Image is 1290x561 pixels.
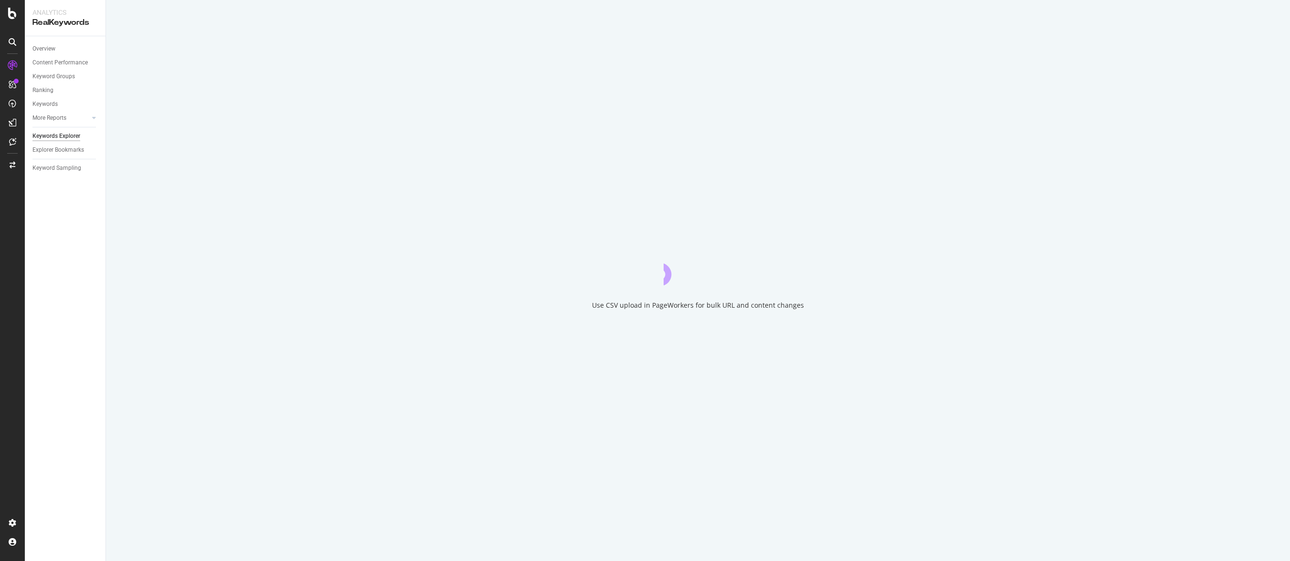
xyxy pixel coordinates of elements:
div: Keywords Explorer [32,131,80,141]
a: Explorer Bookmarks [32,145,99,155]
div: animation [664,251,732,285]
div: Keywords [32,99,58,109]
div: Use CSV upload in PageWorkers for bulk URL and content changes [592,301,804,310]
a: Keyword Groups [32,72,99,82]
div: Keyword Sampling [32,163,81,173]
div: RealKeywords [32,17,98,28]
a: Keyword Sampling [32,163,99,173]
div: Keyword Groups [32,72,75,82]
a: Keywords [32,99,99,109]
div: More Reports [32,113,66,123]
a: Keywords Explorer [32,131,99,141]
div: Overview [32,44,55,54]
div: Content Performance [32,58,88,68]
a: Overview [32,44,99,54]
a: Ranking [32,85,99,95]
div: Explorer Bookmarks [32,145,84,155]
div: Ranking [32,85,53,95]
a: Content Performance [32,58,99,68]
div: Analytics [32,8,98,17]
a: More Reports [32,113,89,123]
